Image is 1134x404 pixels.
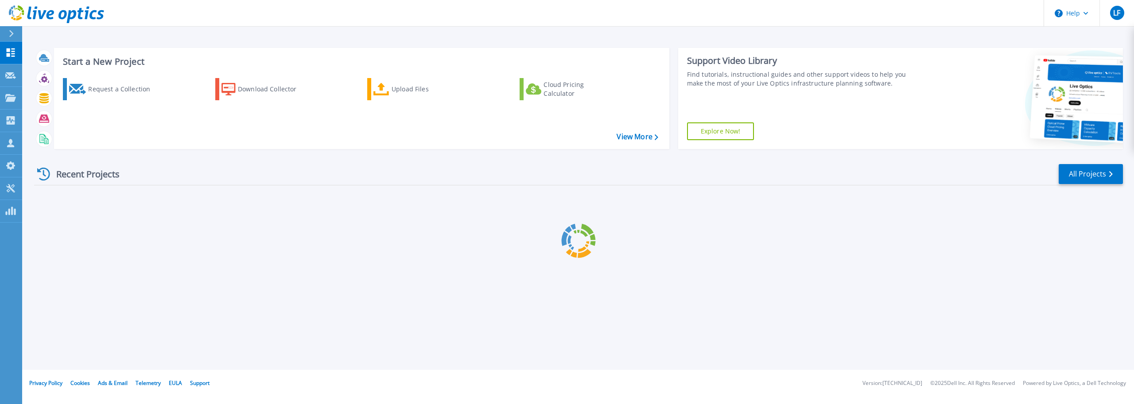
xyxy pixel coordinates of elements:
[862,380,922,386] li: Version: [TECHNICAL_ID]
[617,133,658,141] a: View More
[88,80,159,98] div: Request a Collection
[63,78,162,100] a: Request a Collection
[70,379,90,387] a: Cookies
[190,379,210,387] a: Support
[687,70,917,88] div: Find tutorials, instructional guides and other support videos to help you make the most of your L...
[544,80,614,98] div: Cloud Pricing Calculator
[930,380,1015,386] li: © 2025 Dell Inc. All Rights Reserved
[136,379,161,387] a: Telemetry
[687,122,754,140] a: Explore Now!
[392,80,462,98] div: Upload Files
[63,57,658,67] h3: Start a New Project
[1113,9,1120,16] span: LF
[34,163,132,185] div: Recent Projects
[238,80,309,98] div: Download Collector
[367,78,466,100] a: Upload Files
[169,379,182,387] a: EULA
[29,379,62,387] a: Privacy Policy
[98,379,128,387] a: Ads & Email
[520,78,618,100] a: Cloud Pricing Calculator
[1059,164,1123,184] a: All Projects
[1023,380,1126,386] li: Powered by Live Optics, a Dell Technology
[215,78,314,100] a: Download Collector
[687,55,917,67] div: Support Video Library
